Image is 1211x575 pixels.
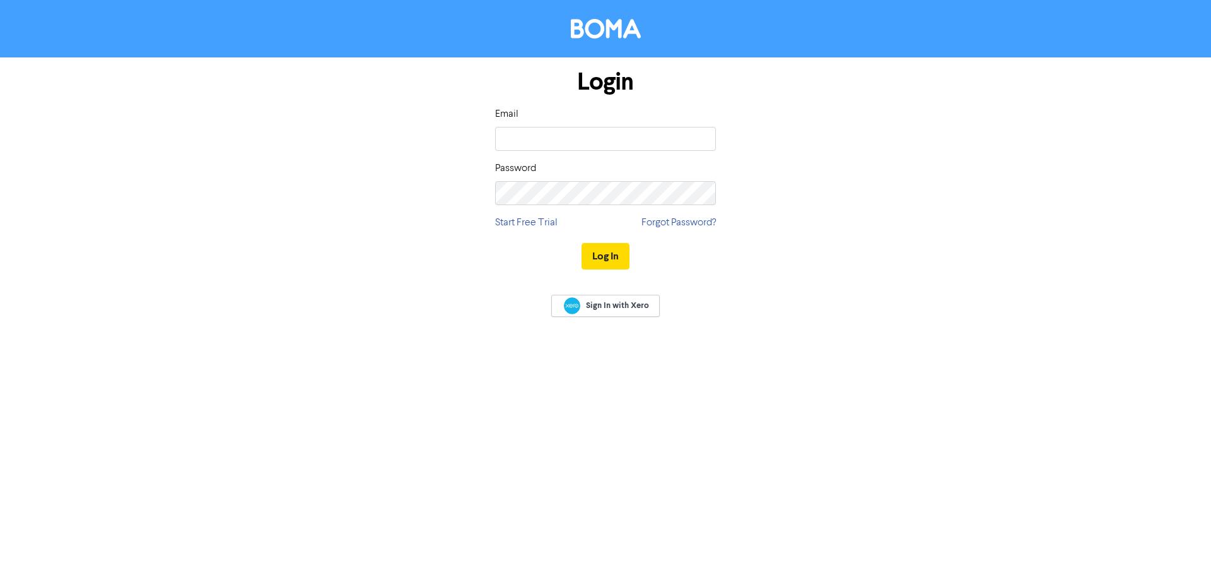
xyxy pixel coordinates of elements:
h1: Login [495,68,716,97]
button: Log In [582,243,629,270]
a: Start Free Trial [495,215,558,230]
a: Forgot Password? [641,215,716,230]
label: Email [495,107,518,122]
img: BOMA Logo [571,19,641,39]
a: Sign In with Xero [551,295,660,317]
iframe: Chat Widget [1148,514,1211,575]
label: Password [495,161,536,176]
span: Sign In with Xero [586,300,649,311]
img: Xero logo [564,297,580,314]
